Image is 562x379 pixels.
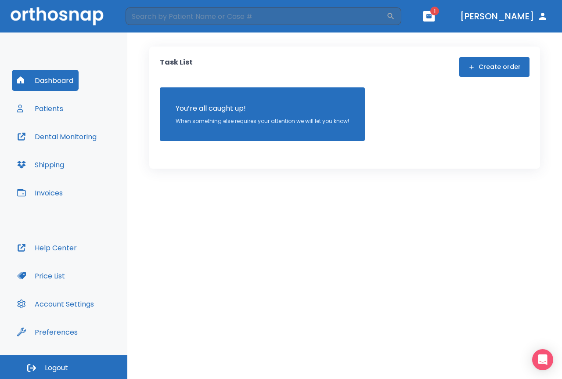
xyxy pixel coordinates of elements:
[12,182,68,203] button: Invoices
[176,103,349,114] p: You’re all caught up!
[126,7,386,25] input: Search by Patient Name or Case #
[12,237,82,258] button: Help Center
[12,70,79,91] button: Dashboard
[12,265,70,286] button: Price List
[430,7,439,15] span: 1
[11,7,104,25] img: Orthosnap
[176,117,349,125] p: When something else requires your attention we will let you know!
[12,98,68,119] button: Patients
[45,363,68,373] span: Logout
[12,126,102,147] button: Dental Monitoring
[12,293,99,314] button: Account Settings
[459,57,530,77] button: Create order
[457,8,551,24] button: [PERSON_NAME]
[532,349,553,370] div: Open Intercom Messenger
[160,57,193,77] p: Task List
[12,321,83,343] button: Preferences
[12,154,69,175] button: Shipping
